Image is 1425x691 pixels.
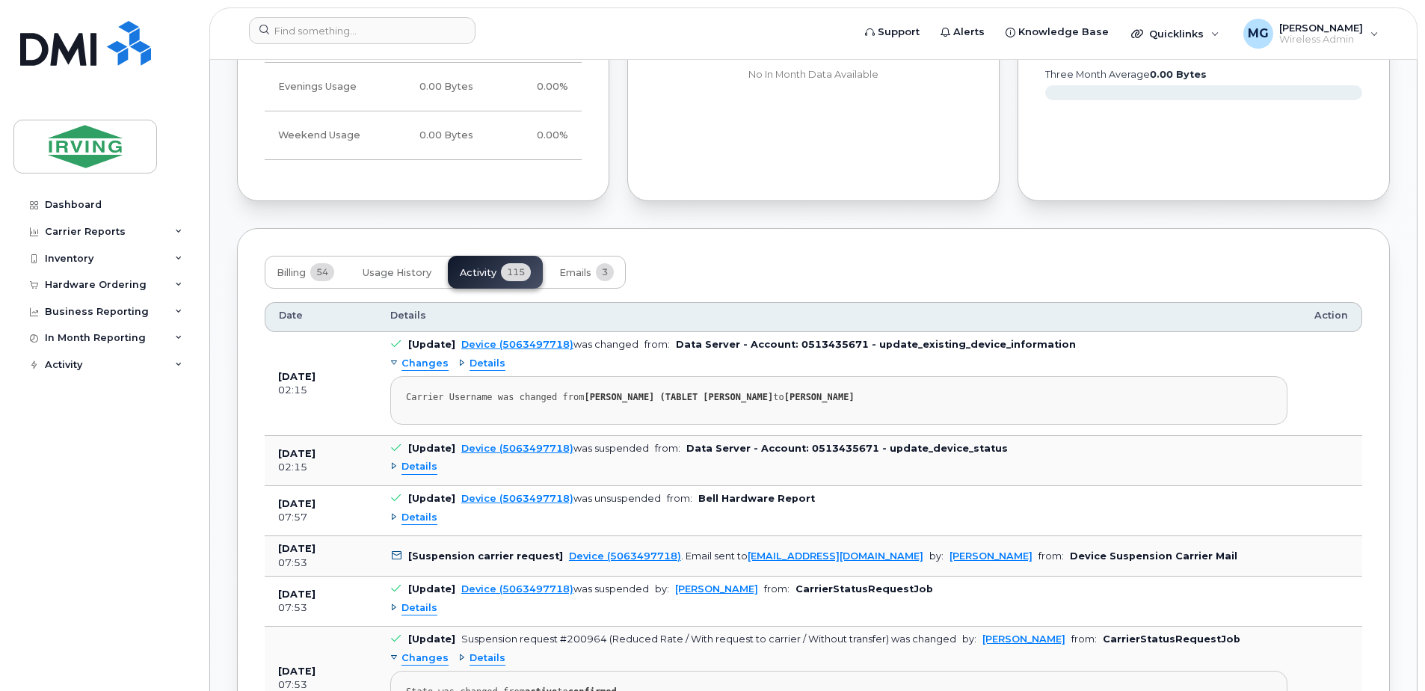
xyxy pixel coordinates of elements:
b: [Update] [408,493,455,504]
a: Knowledge Base [995,17,1119,47]
a: Device (5063497718) [569,550,681,562]
span: by: [929,550,944,562]
div: Carrier Username was changed from to [406,392,1272,403]
div: 07:57 [278,511,363,524]
span: from: [655,443,680,454]
span: by: [962,633,976,645]
div: 07:53 [278,601,363,615]
span: Details [401,511,437,525]
span: Details [401,460,437,474]
p: No In Month Data Available [655,68,972,82]
a: Device (5063497718) [461,443,573,454]
a: Device (5063497718) [461,493,573,504]
span: Support [878,25,920,40]
span: Changes [401,357,449,371]
b: Data Server - Account: 0513435671 - update_existing_device_information [676,339,1076,350]
td: Weekend Usage [265,111,381,160]
strong: [PERSON_NAME] [784,392,855,402]
span: Quicklinks [1149,28,1204,40]
div: was changed [461,339,638,350]
th: Action [1301,302,1362,332]
div: 02:15 [278,461,363,474]
span: 3 [596,263,614,281]
tr: Friday from 6:00pm to Monday 8:00am [265,111,582,160]
b: Bell Hardware Report [698,493,815,504]
div: 07:53 [278,556,363,570]
span: by: [655,583,669,595]
td: 0.00 Bytes [381,63,487,111]
span: Details [470,357,505,371]
span: [PERSON_NAME] [1279,22,1363,34]
a: Support [855,17,930,47]
b: [Update] [408,583,455,595]
b: [DATE] [278,498,316,509]
b: [DATE] [278,448,316,459]
tspan: 0.00 Bytes [1150,69,1207,80]
span: from: [667,493,692,504]
a: Device (5063497718) [461,339,573,350]
a: [PERSON_NAME] [675,583,758,595]
div: was suspended [461,583,649,595]
a: [PERSON_NAME] [982,633,1065,645]
span: Wireless Admin [1279,34,1363,46]
div: 02:15 [278,384,363,397]
span: from: [764,583,790,595]
td: Evenings Usage [265,63,381,111]
b: [Update] [408,339,455,350]
div: Suspension request #200964 (Reduced Rate / With request to carrier / Without transfer) was changed [461,633,956,645]
span: from: [644,339,670,350]
b: Device Suspension Carrier Mail [1070,550,1237,562]
span: MG [1248,25,1269,43]
div: . Email sent to [569,550,923,562]
b: [DATE] [278,543,316,554]
input: Find something... [249,17,475,44]
b: [DATE] [278,589,316,600]
span: Details [401,601,437,615]
span: from: [1038,550,1064,562]
b: CarrierStatusRequestJob [795,583,933,595]
b: CarrierStatusRequestJob [1103,633,1240,645]
span: Billing [277,267,306,279]
span: Details [470,651,505,666]
div: was unsuspended [461,493,661,504]
span: Emails [559,267,591,279]
div: Quicklinks [1121,19,1230,49]
span: Changes [401,651,449,666]
span: Details [390,309,426,322]
tr: Weekdays from 6:00pm to 8:00am [265,63,582,111]
b: [Suspension carrier request] [408,550,563,562]
span: from: [1071,633,1097,645]
b: [DATE] [278,666,316,677]
span: Knowledge Base [1018,25,1109,40]
a: [EMAIL_ADDRESS][DOMAIN_NAME] [748,550,923,562]
div: was suspended [461,443,649,454]
td: 0.00% [487,111,582,160]
td: 0.00 Bytes [381,111,487,160]
div: Michelle Gonsalvez [1233,19,1389,49]
span: Usage History [363,267,431,279]
b: Data Server - Account: 0513435671 - update_device_status [686,443,1008,454]
text: three month average [1044,69,1207,80]
span: 54 [310,263,334,281]
a: Alerts [930,17,995,47]
b: [Update] [408,443,455,454]
strong: [PERSON_NAME] (TABLET [PERSON_NAME] [584,392,773,402]
span: Date [279,309,303,322]
a: [PERSON_NAME] [950,550,1032,562]
td: 0.00% [487,63,582,111]
a: Device (5063497718) [461,583,573,595]
b: [DATE] [278,371,316,382]
b: [Update] [408,633,455,645]
span: Alerts [953,25,985,40]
